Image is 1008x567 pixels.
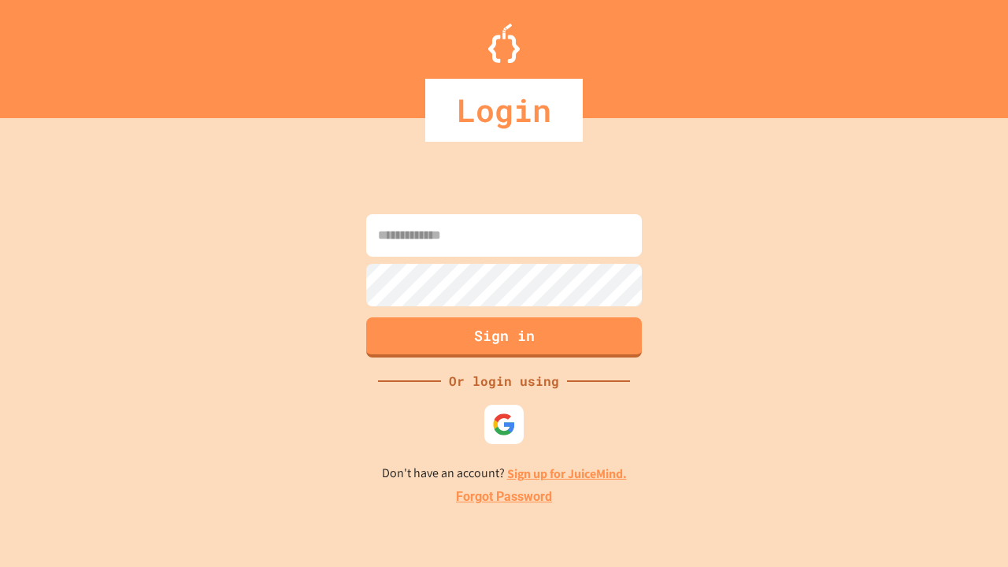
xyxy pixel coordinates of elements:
[492,413,516,436] img: google-icon.svg
[488,24,520,63] img: Logo.svg
[382,464,627,484] p: Don't have an account?
[366,317,642,358] button: Sign in
[441,372,567,391] div: Or login using
[425,79,583,142] div: Login
[456,487,552,506] a: Forgot Password
[507,465,627,482] a: Sign up for JuiceMind.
